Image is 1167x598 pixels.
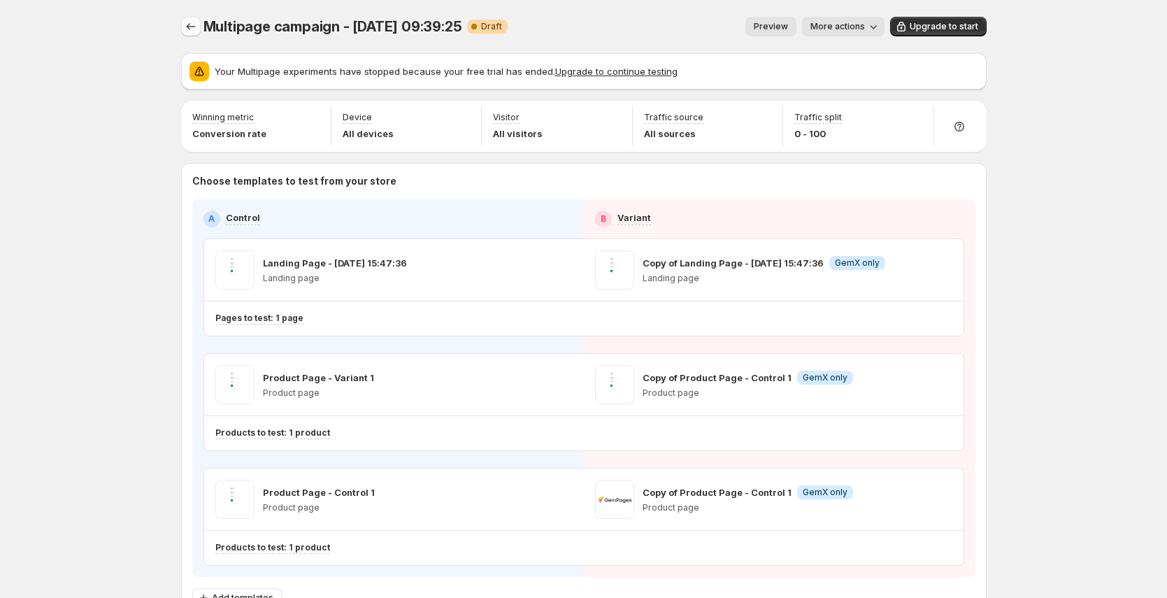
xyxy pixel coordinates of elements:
p: Your Multipage experiments have stopped because your free trial has ended. [215,64,978,78]
p: All devices [343,127,394,141]
button: Upgrade to continue testing [555,66,678,77]
p: Product page [643,502,853,513]
p: Pages to test: 1 page [215,313,303,324]
button: Preview [745,17,796,36]
p: Product page [643,387,853,399]
span: GemX only [803,372,847,383]
p: Product page [263,502,375,513]
p: Copy of Product Page - Control 1 [643,371,792,385]
img: Product Page - Variant 1 [215,365,255,404]
p: Traffic source [644,112,703,123]
p: Visitor [493,112,520,123]
p: Product Page - Control 1 [263,485,375,499]
p: Variant [617,211,651,225]
p: Landing page [263,273,407,284]
p: Landing page [643,273,885,284]
p: Control [226,211,260,225]
p: All sources [644,127,703,141]
button: Upgrade to start [890,17,987,36]
span: Multipage campaign - [DATE] 09:39:25 [203,18,462,35]
button: Experiments [181,17,201,36]
span: GemX only [835,257,880,269]
p: Conversion rate [192,127,266,141]
span: GemX only [803,487,847,498]
img: Landing Page - Jun 5, 15:47:36 [215,250,255,290]
p: Copy of Landing Page - [DATE] 15:47:36 [643,256,824,270]
span: Upgrade to start [910,21,978,32]
p: Product Page - Variant 1 [263,371,374,385]
span: Preview [754,21,788,32]
p: Landing Page - [DATE] 15:47:36 [263,256,407,270]
p: Products to test: 1 product [215,427,330,439]
p: Winning metric [192,112,254,123]
p: Device [343,112,372,123]
p: 0 - 100 [794,127,842,141]
p: Product page [263,387,374,399]
p: Choose templates to test from your store [192,174,975,188]
img: Product Page - Control 1 [215,480,255,519]
span: More actions [810,21,865,32]
p: Copy of Product Page - Control 1 [643,485,792,499]
h2: A [208,213,215,225]
img: Copy of Product Page - Control 1 [595,480,634,519]
p: Traffic split [794,112,842,123]
span: Draft [481,21,502,32]
p: All visitors [493,127,543,141]
img: Copy of Landing Page - Jun 5, 15:47:36 [595,250,634,290]
h2: B [601,213,606,225]
button: More actions [802,17,885,36]
p: Products to test: 1 product [215,542,330,553]
img: Copy of Product Page - Control 1 [595,365,634,404]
